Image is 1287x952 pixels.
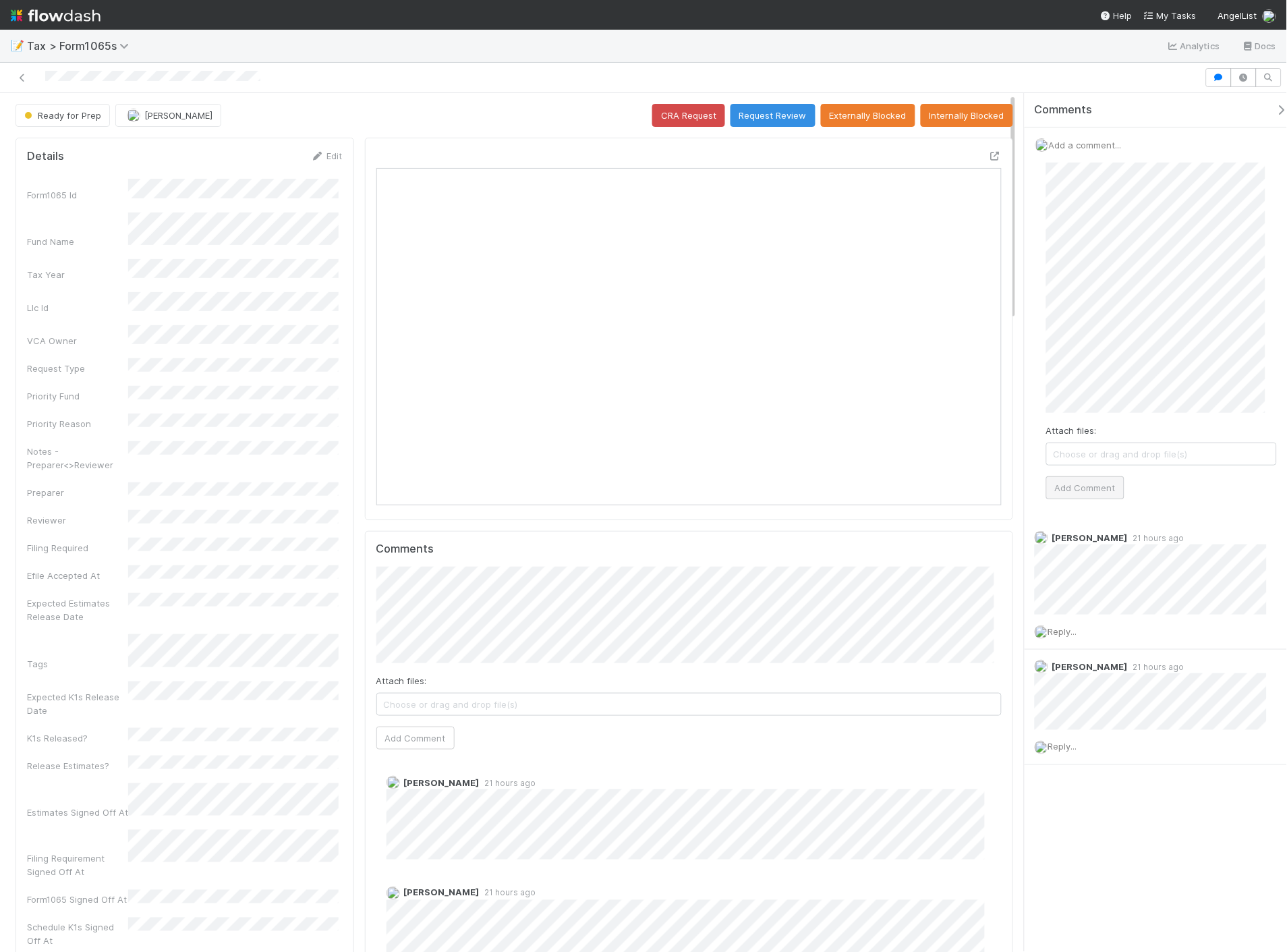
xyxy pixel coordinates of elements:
img: logo-inverted-e16ddd16eac7371096b0.svg [11,4,101,27]
a: Docs [1242,38,1276,54]
div: Form1065 Signed Off At [27,893,128,907]
img: avatar_55a2f090-1307-4765-93b4-f04da16234ba.png [1035,741,1048,754]
button: CRA Request [652,104,725,127]
span: 21 hours ago [480,778,536,788]
span: Choose or drag and drop file(s) [1047,443,1276,465]
div: Tags [27,657,128,671]
h5: Comments [376,542,1002,556]
span: Reply... [1048,741,1077,752]
div: Expected K1s Release Date [27,690,128,717]
div: Fund Name [27,235,128,248]
div: Tax Year [27,268,128,281]
img: avatar_45ea4894-10ca-450f-982d-dabe3bd75b0b.png [1035,660,1048,673]
img: avatar_45ea4894-10ca-450f-982d-dabe3bd75b0b.png [387,776,400,789]
img: avatar_45ea4894-10ca-450f-982d-dabe3bd75b0b.png [387,887,400,900]
span: 21 hours ago [1128,662,1184,672]
button: Add Comment [1046,476,1124,499]
a: Edit [311,150,343,161]
label: Attach files: [376,674,427,688]
span: 21 hours ago [480,888,536,898]
div: K1s Released? [27,731,128,745]
img: avatar_45ea4894-10ca-450f-982d-dabe3bd75b0b.png [1035,531,1048,544]
button: [PERSON_NAME] [115,104,221,127]
img: avatar_cfa6ccaa-c7d9-46b3-b608-2ec56ecf97ad.png [127,109,140,122]
div: Priority Fund [27,389,128,403]
a: My Tasks [1143,9,1197,22]
span: [PERSON_NAME] [1052,532,1128,543]
span: Tax > Form1065s [27,39,136,53]
div: Request Type [27,362,128,375]
img: avatar_55a2f090-1307-4765-93b4-f04da16234ba.png [1263,9,1276,23]
span: Comments [1035,103,1093,117]
span: Choose or drag and drop file(s) [377,694,1001,715]
span: Add a comment... [1049,140,1122,150]
span: [PERSON_NAME] [404,777,480,788]
span: My Tasks [1143,10,1197,21]
label: Attach files: [1046,424,1097,437]
div: Priority Reason [27,417,128,430]
span: [PERSON_NAME] [1052,661,1128,672]
span: 📝 [11,40,24,51]
span: [PERSON_NAME] [404,887,480,898]
button: Request Review [731,104,816,127]
button: Add Comment [376,727,455,750]
button: Internally Blocked [921,104,1013,127]
div: Form1065 Id [27,188,128,202]
div: Notes - Preparer<>Reviewer [27,445,128,472]
div: Release Estimates? [27,759,128,773]
span: 21 hours ago [1128,533,1184,543]
h5: Details [27,150,64,163]
span: AngelList [1218,10,1257,21]
div: Filing Requirement Signed Off At [27,852,128,879]
button: Externally Blocked [821,104,915,127]
div: Estimates Signed Off At [27,806,128,819]
div: VCA Owner [27,334,128,347]
div: Expected Estimates Release Date [27,596,128,623]
img: avatar_55a2f090-1307-4765-93b4-f04da16234ba.png [1035,625,1048,639]
span: Reply... [1048,626,1077,637]
div: Preparer [27,486,128,499]
div: Schedule K1s Signed Off At [27,921,128,948]
div: Llc Id [27,301,128,314]
div: Filing Required [27,541,128,555]
div: Help [1100,9,1133,22]
div: Efile Accepted At [27,569,128,582]
a: Analytics [1167,38,1220,54]
img: avatar_55a2f090-1307-4765-93b4-f04da16234ba.png [1035,138,1049,152]
div: Reviewer [27,513,128,527]
span: [PERSON_NAME] [144,110,212,121]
